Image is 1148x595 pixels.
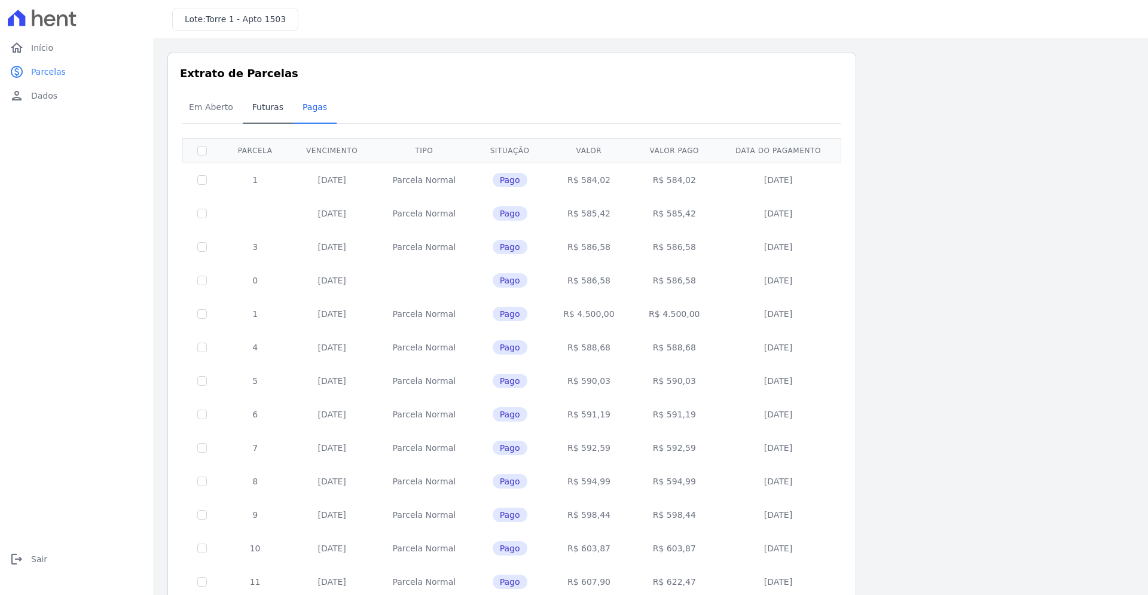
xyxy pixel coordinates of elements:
td: R$ 4.500,00 [546,297,632,331]
a: paidParcelas [5,60,148,84]
td: [DATE] [717,264,839,297]
td: [DATE] [717,163,839,197]
td: R$ 585,42 [631,197,717,230]
th: Tipo [375,138,474,163]
span: Pago [493,173,527,187]
td: Parcela Normal [375,532,474,565]
td: 3 [221,230,289,264]
td: R$ 598,44 [546,498,632,532]
span: Pago [493,508,527,522]
td: 6 [221,398,289,431]
input: Só é possível selecionar pagamentos em aberto [197,376,207,386]
a: Em Aberto [179,93,243,124]
td: R$ 584,02 [546,163,632,197]
a: Pagas [293,93,337,124]
span: Pago [493,240,527,254]
i: paid [10,65,24,79]
td: R$ 586,58 [546,264,632,297]
td: Parcela Normal [375,163,474,197]
td: [DATE] [717,331,839,364]
td: 1 [221,163,289,197]
td: [DATE] [289,532,375,565]
td: R$ 586,58 [631,230,717,264]
th: Situação [474,138,546,163]
span: Torre 1 - Apto 1503 [206,14,286,24]
span: Pago [493,340,527,355]
td: Parcela Normal [375,431,474,465]
span: Pago [493,307,527,321]
td: 10 [221,532,289,565]
th: Data do pagamento [717,138,839,163]
td: [DATE] [289,498,375,532]
th: Parcela [221,138,289,163]
span: Parcelas [31,66,66,78]
td: [DATE] [717,364,839,398]
td: R$ 4.500,00 [631,297,717,331]
th: Vencimento [289,138,375,163]
td: Parcela Normal [375,498,474,532]
td: [DATE] [289,431,375,465]
th: Valor [546,138,632,163]
td: [DATE] [289,297,375,331]
span: Em Aberto [182,95,240,119]
span: Pago [493,407,527,422]
td: 4 [221,331,289,364]
input: Só é possível selecionar pagamentos em aberto [197,242,207,252]
td: 5 [221,364,289,398]
td: [DATE] [289,230,375,264]
td: R$ 588,68 [631,331,717,364]
span: Pago [493,575,527,589]
i: person [10,89,24,103]
input: Só é possível selecionar pagamentos em aberto [197,577,207,587]
td: R$ 584,02 [631,163,717,197]
input: Só é possível selecionar pagamentos em aberto [197,477,207,486]
i: home [10,41,24,55]
td: [DATE] [289,364,375,398]
td: R$ 603,87 [546,532,632,565]
input: Só é possível selecionar pagamentos em aberto [197,209,207,218]
td: Parcela Normal [375,398,474,431]
td: 7 [221,431,289,465]
td: Parcela Normal [375,465,474,498]
td: [DATE] [717,498,839,532]
td: Parcela Normal [375,197,474,230]
h3: Lote: [185,13,286,26]
td: [DATE] [717,465,839,498]
td: R$ 590,03 [631,364,717,398]
td: [DATE] [289,331,375,364]
td: Parcela Normal [375,331,474,364]
span: Início [31,42,53,54]
a: Futuras [243,93,293,124]
td: [DATE] [289,398,375,431]
a: homeInício [5,36,148,60]
span: Pago [493,206,527,221]
td: [DATE] [289,197,375,230]
input: Só é possível selecionar pagamentos em aberto [197,175,207,185]
td: R$ 588,68 [546,331,632,364]
input: Só é possível selecionar pagamentos em aberto [197,343,207,352]
input: Só é possível selecionar pagamentos em aberto [197,276,207,285]
td: R$ 586,58 [631,264,717,297]
span: Pagas [295,95,334,119]
td: [DATE] [289,163,375,197]
td: Parcela Normal [375,364,474,398]
a: personDados [5,84,148,108]
td: [DATE] [717,197,839,230]
a: logoutSair [5,547,148,571]
input: Só é possível selecionar pagamentos em aberto [197,410,207,419]
td: [DATE] [717,431,839,465]
td: 1 [221,297,289,331]
td: [DATE] [717,297,839,331]
span: Pago [493,474,527,489]
td: [DATE] [717,230,839,264]
td: R$ 603,87 [631,532,717,565]
td: 8 [221,465,289,498]
td: R$ 598,44 [631,498,717,532]
input: Só é possível selecionar pagamentos em aberto [197,510,207,520]
td: Parcela Normal [375,297,474,331]
td: R$ 591,19 [631,398,717,431]
span: Pago [493,541,527,556]
td: [DATE] [717,398,839,431]
span: Pago [493,441,527,455]
td: R$ 590,03 [546,364,632,398]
